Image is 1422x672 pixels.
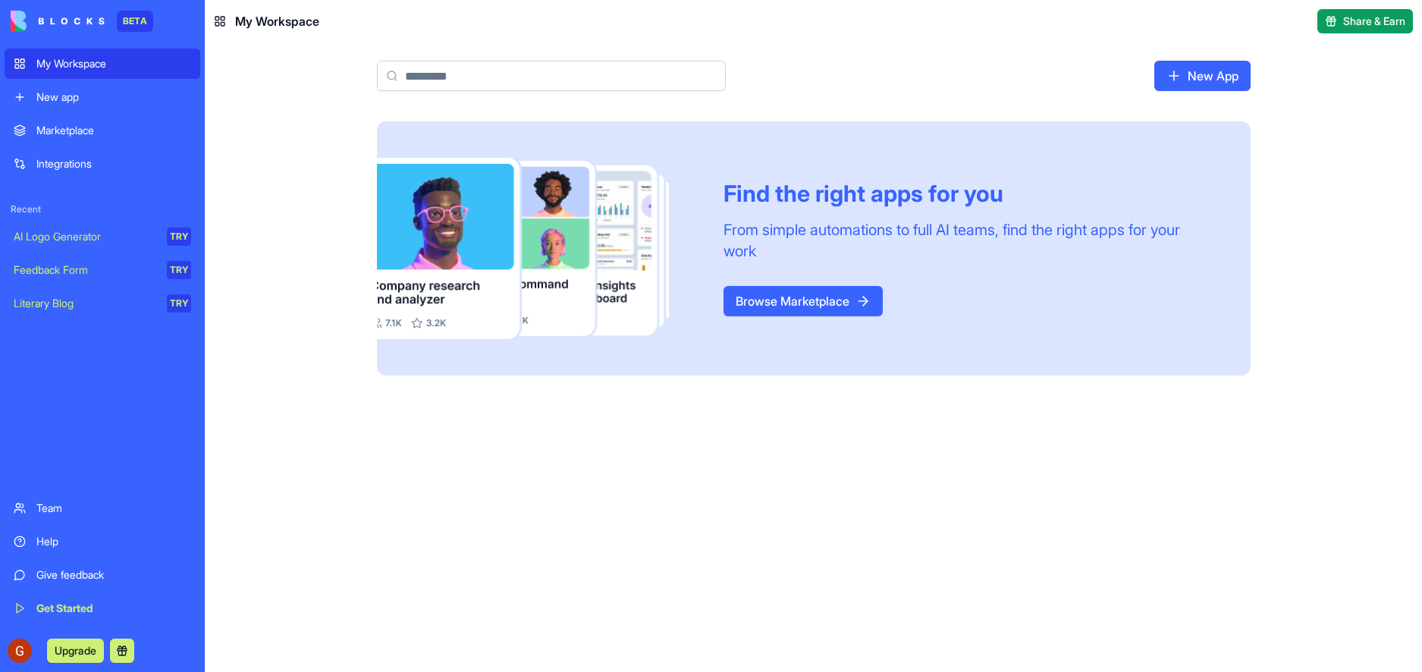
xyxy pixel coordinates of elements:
div: From simple automations to full AI teams, find the right apps for your work [724,219,1214,262]
a: Help [5,526,200,557]
div: Integrations [36,156,191,171]
a: My Workspace [5,49,200,79]
div: AI Logo Generator [14,229,156,244]
a: Integrations [5,149,200,179]
div: New app [36,89,191,105]
span: Recent [5,203,200,215]
span: Share & Earn [1343,14,1405,29]
div: Find the right apps for you [724,180,1214,207]
span: My Workspace [235,12,319,30]
a: New App [1154,61,1251,91]
a: Team [5,493,200,523]
a: Give feedback [5,560,200,590]
div: Team [36,501,191,516]
div: Literary Blog [14,296,156,311]
div: Help [36,534,191,549]
img: Frame_181_egmpey.png [377,158,699,339]
div: TRY [167,294,191,312]
button: Upgrade [47,639,104,663]
a: Feedback FormTRY [5,255,200,285]
img: logo [11,11,105,32]
a: Browse Marketplace [724,286,883,316]
div: My Workspace [36,56,191,71]
a: Upgrade [47,642,104,658]
img: ACg8ocIEeD_MGtnA4Jwtplzl0ulF0OjpNg7gTERUrSrqhziPvxDSFA=s96-c [8,639,32,663]
a: Literary BlogTRY [5,288,200,319]
a: BETA [11,11,153,32]
div: Feedback Form [14,262,156,278]
div: Get Started [36,601,191,616]
a: Marketplace [5,115,200,146]
div: TRY [167,261,191,279]
div: Give feedback [36,567,191,583]
a: AI Logo GeneratorTRY [5,221,200,252]
div: TRY [167,228,191,246]
div: Marketplace [36,123,191,138]
button: Share & Earn [1317,9,1413,33]
a: Get Started [5,593,200,623]
a: New app [5,82,200,112]
div: BETA [117,11,153,32]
